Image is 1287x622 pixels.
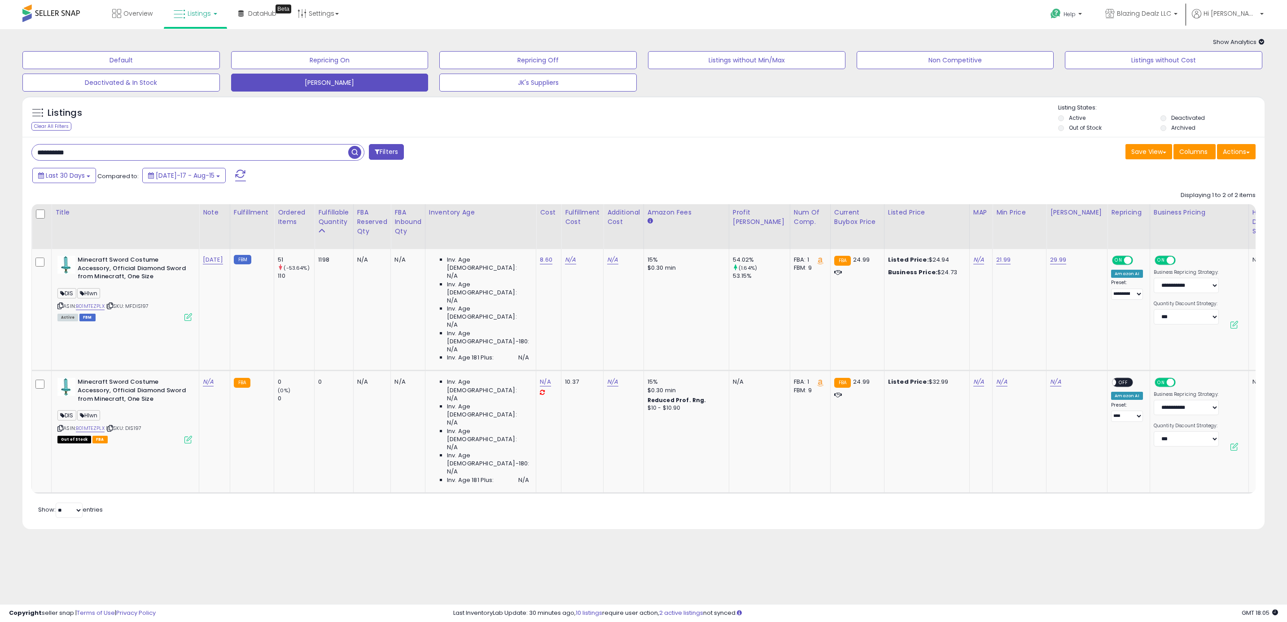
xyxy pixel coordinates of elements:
label: Archived [1171,124,1195,131]
a: B01MTEZPLX [76,302,105,310]
button: Last 30 Days [32,168,96,183]
div: Listed Price [888,208,966,217]
div: N/A [1252,378,1282,386]
span: Inv. Age [DEMOGRAPHIC_DATA]: [447,378,529,394]
span: Inv. Age [DEMOGRAPHIC_DATA]: [447,256,529,272]
button: Default [22,51,220,69]
div: ASIN: [57,256,192,320]
span: Listings [188,9,211,18]
div: Current Buybox Price [834,208,880,227]
div: FBA Reserved Qty [357,208,387,236]
span: DataHub [248,9,276,18]
b: Listed Price: [888,255,929,264]
button: Repricing On [231,51,429,69]
div: $0.30 min [648,386,722,394]
b: Minecraft Sword Costume Accessory, Official Diamond Sword from Minecraft, One Size [78,256,187,283]
div: FBA: 1 [794,378,823,386]
div: Additional Cost [607,208,640,227]
span: OFF [1174,257,1188,264]
a: N/A [540,377,551,386]
img: 31zNJm3mXSL._SL40_.jpg [57,378,75,396]
div: Preset: [1111,402,1143,422]
button: Repricing Off [439,51,637,69]
div: Ordered Items [278,208,311,227]
small: (0%) [278,387,290,394]
span: All listings currently available for purchase on Amazon [57,314,78,321]
span: Hlwn [77,410,101,421]
div: $0.30 min [648,264,722,272]
div: Fulfillment Cost [565,208,600,227]
div: 1198 [318,256,346,264]
small: (-53.64%) [284,264,309,272]
span: OFF [1174,379,1188,386]
div: 10.37 [565,378,596,386]
div: Min Price [996,208,1042,217]
div: Profit [PERSON_NAME] [733,208,786,227]
b: Listed Price: [888,377,929,386]
span: Show Analytics [1213,38,1265,46]
a: N/A [607,255,618,264]
span: FBA [92,436,108,443]
div: ASIN: [57,378,192,442]
div: Cost [540,208,557,217]
div: $24.73 [888,268,963,276]
button: [PERSON_NAME] [231,74,429,92]
small: (1.64%) [739,264,757,272]
label: Out of Stock [1069,124,1102,131]
div: Fulfillment [234,208,270,217]
a: N/A [203,377,214,386]
span: N/A [447,346,458,354]
a: B01MTEZPLX [76,425,105,432]
div: N/A [394,256,418,264]
div: Num of Comp. [794,208,827,227]
b: Reduced Prof. Rng. [648,396,706,404]
div: FBM: 9 [794,264,823,272]
div: FBA: 1 [794,256,823,264]
span: N/A [447,321,458,329]
span: Inv. Age [DEMOGRAPHIC_DATA]-180: [447,329,529,346]
a: 21.99 [996,255,1011,264]
h5: Listings [48,107,82,119]
span: DIS [57,410,76,421]
span: N/A [447,394,458,403]
label: Active [1069,114,1086,122]
div: 51 [278,256,314,264]
span: ON [1113,257,1124,264]
span: All listings that are currently out of stock and unavailable for purchase on Amazon [57,436,91,443]
div: Amazon Fees [648,208,725,217]
div: FBM: 9 [794,386,823,394]
span: Inv. Age 181 Plus: [447,476,494,484]
div: N/A [733,378,783,386]
span: DIS [57,288,76,298]
a: 8.60 [540,255,552,264]
div: Preset: [1111,280,1143,300]
div: 0 [278,394,314,403]
span: Inv. Age [DEMOGRAPHIC_DATA]-180: [447,451,529,468]
label: Business Repricing Strategy: [1154,269,1219,276]
span: FBM [79,314,96,321]
small: FBA [834,378,851,388]
button: Listings without Min/Max [648,51,845,69]
small: Amazon Fees. [648,217,653,225]
button: Actions [1217,144,1256,159]
img: 31zNJm3mXSL._SL40_.jpg [57,256,75,274]
span: Inv. Age [DEMOGRAPHIC_DATA]: [447,305,529,321]
span: | SKU: MFDIS197 [106,302,149,310]
span: 24.99 [853,377,870,386]
b: Business Price: [888,268,937,276]
div: Business Pricing [1154,208,1245,217]
span: N/A [518,476,529,484]
div: MAP [973,208,989,217]
div: Amazon AI [1111,270,1143,278]
a: N/A [565,255,576,264]
div: N/A [357,378,384,386]
span: Last 30 Days [46,171,85,180]
small: FBA [834,256,851,266]
span: Inv. Age 181 Plus: [447,354,494,362]
button: Listings without Cost [1065,51,1262,69]
p: Listing States: [1058,104,1265,112]
div: FBA inbound Qty [394,208,421,236]
div: Note [203,208,226,217]
div: [PERSON_NAME] [1050,208,1103,217]
small: FBM [234,255,251,264]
